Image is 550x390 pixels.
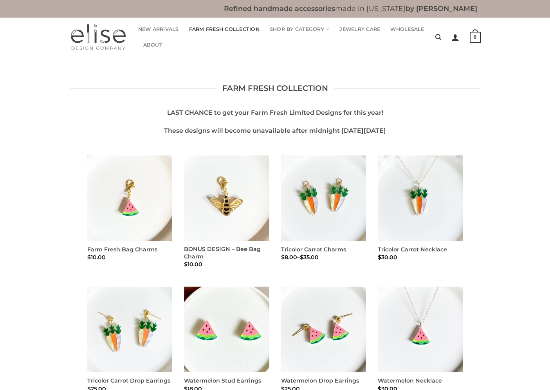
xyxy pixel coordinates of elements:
[189,22,260,37] a: Farm Fresh Collection
[378,254,381,261] span: $
[435,30,441,45] a: Search
[87,254,106,261] bdi: 10.00
[138,22,179,37] a: New Arrivals
[390,22,424,37] a: Wholesale
[378,377,442,385] a: Watermelon Necklace
[184,155,269,241] a: BONUS DESIGN - Bee Bag Charm
[300,254,319,261] bdi: 35.00
[281,155,366,241] a: Tricolor Carrot Charms
[143,37,162,53] a: About
[184,246,269,260] a: BONUS DESIGN – Bee Bag Charm
[281,377,359,385] a: Watermelon Drop Earrings
[378,287,463,372] a: Watermelon Necklace
[224,4,335,13] b: Refined handmade accessories
[222,82,328,95] span: Farm Fresh Collection
[281,254,285,261] span: $
[281,254,297,261] bdi: 8.00
[281,246,346,253] a: Tricolor Carrot Charms
[184,377,261,385] a: Watermelon Stud Earrings
[70,23,126,51] img: Elise Design Company
[184,261,202,268] bdi: 10.00
[378,246,447,253] a: Tricolor Carrot Necklace
[281,287,366,372] a: Watermelon Drop Earrings
[339,22,380,37] a: Jewelry Care
[87,287,173,372] a: Tricolor Carrot Drop Earrings
[378,254,397,261] bdi: 30.00
[406,4,477,13] b: by [PERSON_NAME]
[470,32,481,43] strong: 0
[184,261,188,268] span: $
[184,287,269,372] a: Watermelon Stud Earrings
[470,26,481,48] a: 0
[378,155,463,241] a: Tricolor Carrot Necklace
[87,246,157,253] a: Farm Fresh Bag Charms
[87,377,170,385] a: Tricolor Carrot Drop Earrings
[281,255,366,260] span: –
[300,254,303,261] span: $
[270,22,330,37] a: Shop By Category
[87,254,91,261] span: $
[224,4,477,13] b: made in [US_STATE]
[87,155,173,241] a: Farm Fresh Bag Charms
